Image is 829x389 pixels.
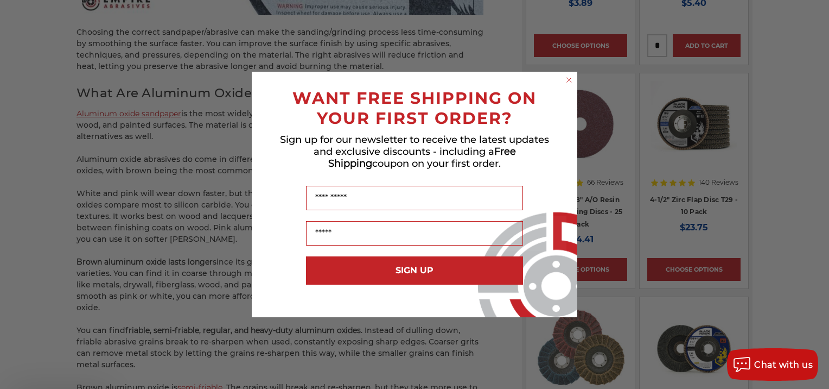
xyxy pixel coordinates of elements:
button: Close dialog [564,74,575,85]
input: Email [306,221,523,246]
span: Sign up for our newsletter to receive the latest updates and exclusive discounts - including a co... [280,134,549,170]
span: Free Shipping [328,146,516,170]
button: Chat with us [727,348,818,381]
button: SIGN UP [306,256,523,285]
span: Chat with us [754,360,813,370]
span: WANT FREE SHIPPING ON YOUR FIRST ORDER? [292,88,537,128]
